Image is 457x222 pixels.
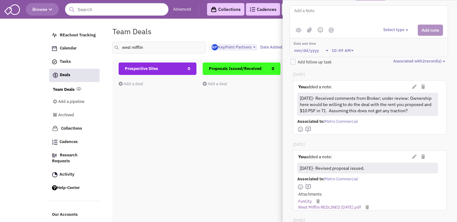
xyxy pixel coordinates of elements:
[49,209,99,221] a: Our Accounts
[297,184,304,190] img: face-smile.png
[316,199,320,203] i: Remove Attachment
[412,155,417,159] i: Edit Note
[212,44,252,50] span: KeyPoint Partners
[49,30,99,41] a: REachout Tracking
[4,3,20,15] img: SmartAdmin
[52,59,57,64] img: icon-tasks.png
[203,81,227,86] a: Add a deal
[52,154,57,157] img: Research.png
[49,150,99,167] a: Research Requests
[212,44,218,50] img: Gp5tB00MpEGTGSMiAkF79g.png
[329,28,334,33] img: mantion.png
[298,154,332,160] label: added a note:
[260,44,282,50] span: Date Added
[296,28,301,32] img: public.png
[258,44,289,51] button: Date Added
[119,81,143,86] a: Add a deal
[421,85,425,89] i: Delete Note
[26,3,59,16] button: Browse
[250,7,255,12] img: Cadences_logo.png
[324,176,358,182] span: Metro Commercial
[293,72,446,78] p: [DATE]
[383,27,410,33] button: Select type
[305,126,311,132] img: mdi_comment-add-outline.png
[209,66,261,71] span: Proposals Issued/Received
[297,176,324,182] span: Associated to:
[60,32,96,38] span: REachout Tracking
[210,44,257,51] button: KeyPoint Partners
[65,3,168,16] input: Search
[53,96,91,108] a: Add a pipeline
[173,7,191,12] a: Advanced
[307,27,312,33] img: (jpg,png,gif,doc,docx,xls,xlsx,pdf,txt)
[53,87,75,93] a: Team Deals
[49,43,99,54] a: Calendar
[246,3,280,16] a: Cadences
[49,56,99,68] a: Tasks
[365,205,369,209] i: Remove Attachment
[52,125,58,132] img: icon-collection-lavender.png
[112,42,206,53] input: Search deals
[297,119,324,124] span: Associated to:
[52,153,78,164] span: Research Requests
[49,123,99,135] a: Collections
[125,66,158,71] span: Prospective Sites
[272,62,274,75] span: 0
[112,27,152,35] h1: Team Deals
[298,205,361,210] a: West Mifflin REDLINED [DATE].pdf
[305,184,311,190] img: mdi_comment-add-outline.png
[299,164,436,173] div: [DATE]- Revised proposal issued.
[318,27,323,33] img: emoji.png
[422,58,425,64] span: 2
[412,85,417,89] i: Edit Note
[59,172,74,177] span: Activity
[49,136,99,148] a: Cadences
[52,212,78,217] span: Our Accounts
[52,172,58,178] img: Activity.png
[297,126,304,132] img: face-smile.png
[49,182,99,194] a: Help-Center
[188,62,190,75] span: 0
[211,7,217,12] img: icon-collection-lavender-black.svg
[49,169,99,181] a: Activity
[393,58,447,64] button: Associated with2record(s)
[60,59,71,64] span: Tasks
[207,3,244,16] a: Collections
[298,154,306,160] strong: You
[294,41,356,46] label: Date and time
[324,119,358,124] span: Metro Commercial
[52,185,57,190] img: help.png
[298,199,312,205] a: FunCity
[60,46,77,51] span: Calendar
[59,139,78,145] span: Cadences
[52,46,57,51] img: Calendar.png
[298,192,322,197] label: Attachments
[32,7,52,12] span: Browse
[298,59,332,65] span: Add follow up task
[52,72,59,79] img: icon-deals.svg
[49,69,100,82] a: Deals
[299,94,436,115] div: [DATE]- Received comments from Broker; under review: Ownership here would be willing to do the de...
[61,126,82,131] span: Collections
[298,84,306,90] strong: You
[421,155,425,159] i: Delete Note
[53,109,91,121] a: Archived
[52,140,58,145] img: Cadences_logo.png
[298,84,332,90] label: added a note:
